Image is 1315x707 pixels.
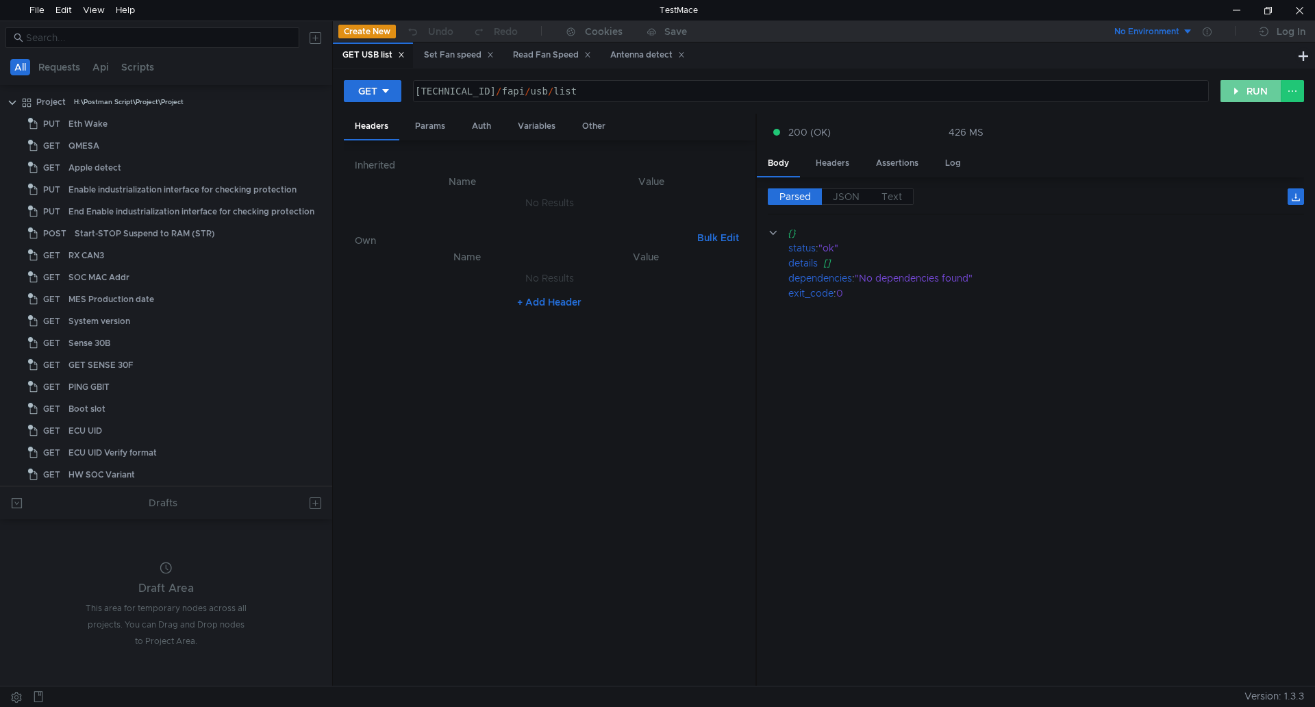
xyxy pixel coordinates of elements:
div: exit_code [788,286,834,301]
div: "ok" [818,240,1286,256]
div: Headers [344,114,399,140]
span: 200 (OK) [788,125,831,140]
div: Variables [507,114,566,139]
span: POST [43,223,66,244]
button: All [10,59,30,75]
span: GET [43,421,60,441]
div: Cookies [585,23,623,40]
div: details [788,256,818,271]
div: Enable industrialization interface for checking protection [68,179,297,200]
nz-embed-empty: No Results [525,197,574,209]
div: Set Fan speed [424,48,494,62]
button: Requests [34,59,84,75]
div: Project [36,92,66,112]
div: No Environment [1114,25,1179,38]
div: End Enable industrialization interface for checking protection [68,201,314,222]
div: Other [571,114,616,139]
div: Apple detect [68,158,121,178]
button: GET [344,80,401,102]
div: RX CAN3 [68,245,104,266]
div: Eth Wake [68,114,108,134]
span: GET [43,267,60,288]
div: Log In [1277,23,1305,40]
div: GET SENSE 30F [68,355,134,375]
div: Body [757,151,800,177]
button: + Add Header [512,294,587,310]
button: Create New [338,25,396,38]
div: SOC MAC Addr [68,267,129,288]
span: GET [43,443,60,463]
button: Undo [396,21,463,42]
div: : [788,271,1304,286]
div: Sense 30B [68,333,110,353]
div: {} [787,225,1284,240]
button: Redo [463,21,527,42]
button: RUN [1220,80,1281,102]
div: GET [358,84,377,99]
span: Parsed [779,190,811,203]
button: Api [88,59,113,75]
div: ECU UID Verify format [68,443,157,463]
span: GET [43,158,60,178]
div: Start-STOP Suspend to RAM (STR) [75,223,215,244]
div: Antenna detect [610,48,685,62]
div: "No dependencies found" [855,271,1287,286]
div: : [788,240,1304,256]
span: GET [43,377,60,397]
th: Value [558,249,734,265]
div: Undo [428,23,453,40]
div: Save [664,27,687,36]
div: 426 MS [949,126,984,138]
span: GET [43,399,60,419]
nz-embed-empty: No Results [525,272,574,284]
div: : [788,286,1304,301]
div: Drafts [149,495,177,511]
span: PUT [43,179,60,200]
div: dependencies [788,271,852,286]
span: GET [43,311,60,332]
div: MES Production date [68,289,154,310]
div: Assertions [865,151,929,176]
span: JSON [833,190,860,203]
th: Value [558,173,744,190]
span: GET [43,464,60,485]
span: Text [881,190,902,203]
button: Bulk Edit [692,230,744,246]
div: Auth [461,114,502,139]
div: Read Fan Speed [513,48,591,62]
div: Params [404,114,456,139]
div: H:\Postman Script\Project\Project [74,92,184,112]
div: status [788,240,816,256]
button: No Environment [1098,21,1193,42]
div: Headers [805,151,860,176]
div: PING GBIT [68,377,110,397]
div: HW SOC Variant [68,464,135,485]
input: Search... [26,30,291,45]
th: Name [366,173,559,190]
div: Log [934,151,972,176]
span: GET [43,245,60,266]
span: GET [43,136,60,156]
div: Boot slot [68,399,105,419]
div: [] [823,256,1286,271]
div: System version [68,311,130,332]
div: Redo [494,23,518,40]
h6: Inherited [355,157,744,173]
div: 0 [836,286,1286,301]
h6: Own [355,232,692,249]
button: Scripts [117,59,158,75]
div: ECU UID [68,421,102,441]
span: PUT [43,201,60,222]
span: GET [43,355,60,375]
div: QMESA [68,136,99,156]
span: Version: 1.3.3 [1244,686,1304,706]
span: GET [43,333,60,353]
span: PUT [43,114,60,134]
span: GET [43,289,60,310]
div: GET USB list [342,48,405,62]
th: Name [377,249,558,265]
